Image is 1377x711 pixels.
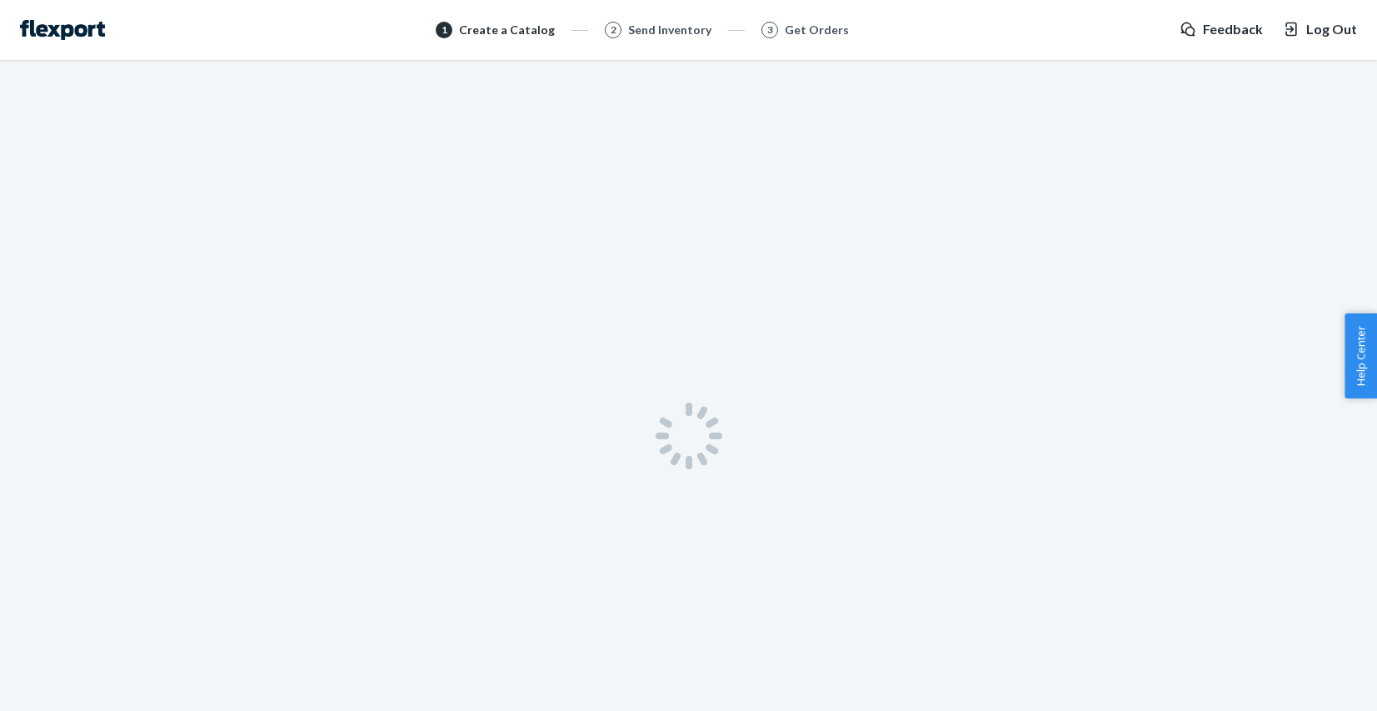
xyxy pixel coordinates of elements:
div: Create a Catalog [459,22,555,38]
button: Log Out [1283,20,1357,39]
span: Log Out [1306,20,1357,39]
div: Send Inventory [628,22,711,38]
span: 3 [767,23,773,37]
span: Feedback [1203,20,1263,39]
button: Help Center [1345,313,1377,398]
div: Get Orders [785,22,849,38]
a: Feedback [1180,20,1263,39]
span: 1 [442,23,447,37]
img: Flexport logo [20,20,105,40]
span: 2 [611,23,616,37]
